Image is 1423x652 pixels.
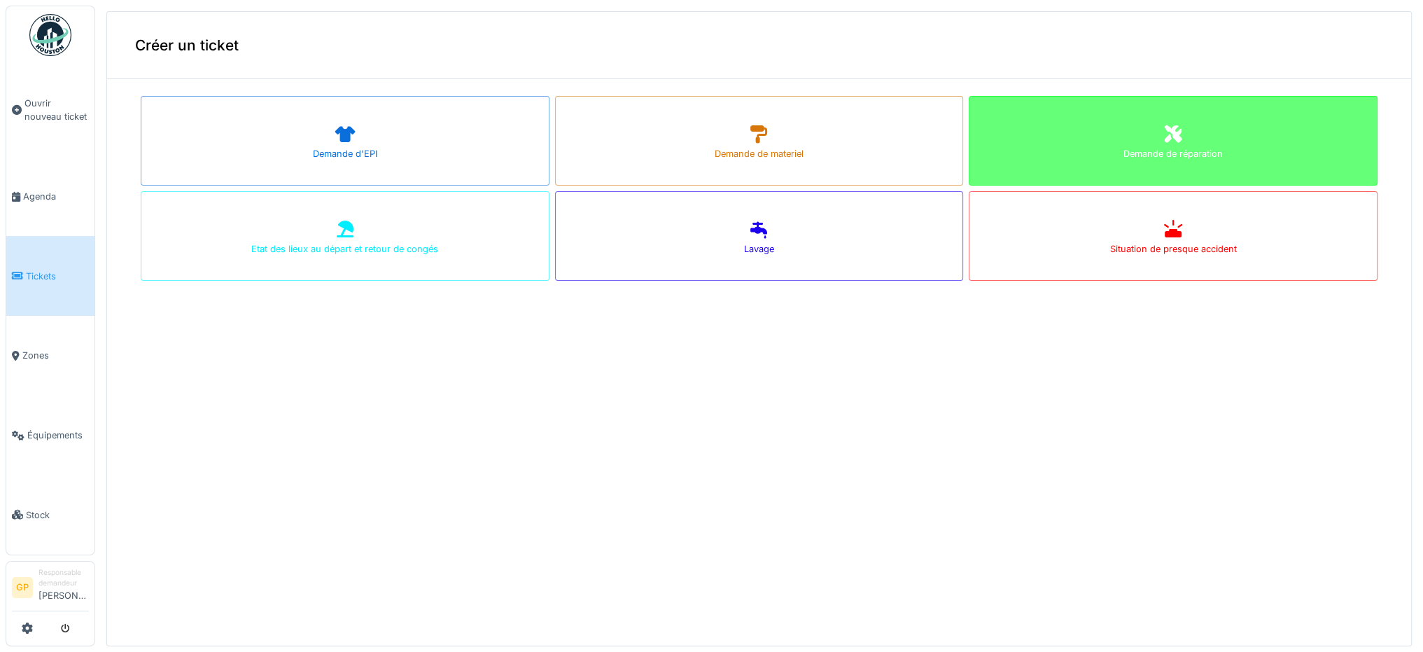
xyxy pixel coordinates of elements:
div: Créer un ticket [107,12,1411,79]
li: [PERSON_NAME] [38,567,89,608]
div: Lavage [744,242,774,256]
a: Agenda [6,157,94,237]
a: Ouvrir nouveau ticket [6,64,94,157]
div: Demande d'EPI [313,147,377,160]
a: GP Responsable demandeur[PERSON_NAME] [12,567,89,611]
div: Demande de materiel [715,147,804,160]
span: Stock [26,508,89,522]
li: GP [12,577,33,598]
span: Tickets [26,270,89,283]
div: Situation de presque accident [1110,242,1237,256]
a: Équipements [6,396,94,476]
a: Zones [6,316,94,396]
div: Demande de réparation [1123,147,1223,160]
div: Etat des lieux au départ et retour de congés [251,242,438,256]
a: Stock [6,475,94,555]
span: Ouvrir nouveau ticket [24,97,89,123]
img: Badge_color-CXgf-gQk.svg [29,14,71,56]
a: Tickets [6,236,94,316]
span: Équipements [27,429,89,442]
span: Zones [22,349,89,362]
div: Responsable demandeur [38,567,89,589]
span: Agenda [23,190,89,203]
